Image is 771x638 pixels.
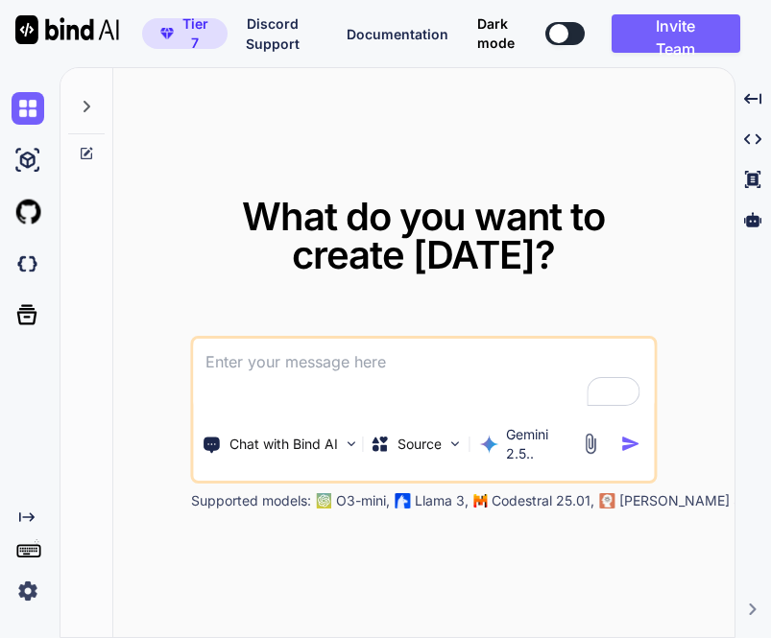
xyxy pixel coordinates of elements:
[229,435,338,454] p: Chat with Bind AI
[194,339,654,410] textarea: To enrich screen reader interactions, please activate Accessibility in Grammarly extension settings
[336,491,390,510] p: O3-mini,
[15,15,119,44] img: Bind AI
[492,491,594,510] p: Codestral 25.01,
[477,14,537,53] span: Dark mode
[12,144,44,177] img: ai-studio
[246,15,300,52] span: Discord Support
[415,491,469,510] p: Llama 3,
[344,436,360,452] img: Pick Tools
[347,24,448,44] button: Documentation
[620,434,640,454] img: icon
[12,196,44,228] img: githubLight
[347,26,448,42] span: Documentation
[12,92,44,125] img: chat
[479,435,498,454] img: Gemini 2.5 Pro
[447,436,464,452] img: Pick Models
[242,193,605,278] span: What do you want to create [DATE]?
[228,13,318,54] button: Discord Support
[579,433,601,455] img: attachment
[317,493,332,508] img: GPT-4
[191,491,311,510] p: Supported models:
[600,493,615,508] img: claude
[398,435,442,454] p: Source
[12,248,44,280] img: darkCloudIdeIcon
[142,18,228,49] button: premiumTier 7
[181,14,209,53] span: Tier 7
[396,493,411,508] img: Llama2
[612,14,740,53] button: Invite Team
[160,28,174,39] img: premium
[12,575,44,607] img: settings
[474,494,488,508] img: Mistral-AI
[506,425,571,463] p: Gemini 2.5..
